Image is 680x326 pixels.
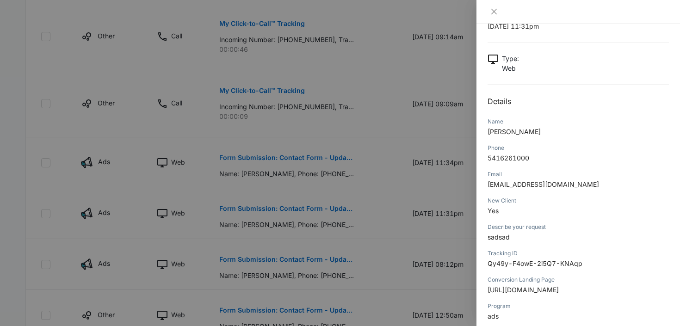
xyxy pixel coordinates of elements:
[488,312,499,320] span: ads
[488,21,669,31] p: [DATE] 11:31pm
[488,7,501,16] button: Close
[15,24,22,31] img: website_grey.svg
[25,54,32,61] img: tab_domain_overview_orange.svg
[102,55,156,61] div: Keywords by Traffic
[502,54,519,63] p: Type :
[488,286,559,294] span: [URL][DOMAIN_NAME]
[502,63,519,73] p: Web
[488,144,669,152] div: Phone
[488,249,669,258] div: Tracking ID
[488,197,669,205] div: New Client
[488,259,582,267] span: Qy49y-F4owE-2i5Q7-KNAqp
[488,154,529,162] span: 5416261000
[488,180,599,188] span: [EMAIL_ADDRESS][DOMAIN_NAME]
[488,117,669,126] div: Name
[488,207,499,215] span: Yes
[35,55,83,61] div: Domain Overview
[488,223,669,231] div: Describe your request
[488,302,669,310] div: Program
[490,8,498,15] span: close
[24,24,102,31] div: Domain: [DOMAIN_NAME]
[15,15,22,22] img: logo_orange.svg
[488,96,669,107] h2: Details
[488,233,510,241] span: sadsad
[92,54,99,61] img: tab_keywords_by_traffic_grey.svg
[26,15,45,22] div: v 4.0.25
[488,276,669,284] div: Conversion Landing Page
[488,128,541,135] span: [PERSON_NAME]
[488,170,669,178] div: Email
